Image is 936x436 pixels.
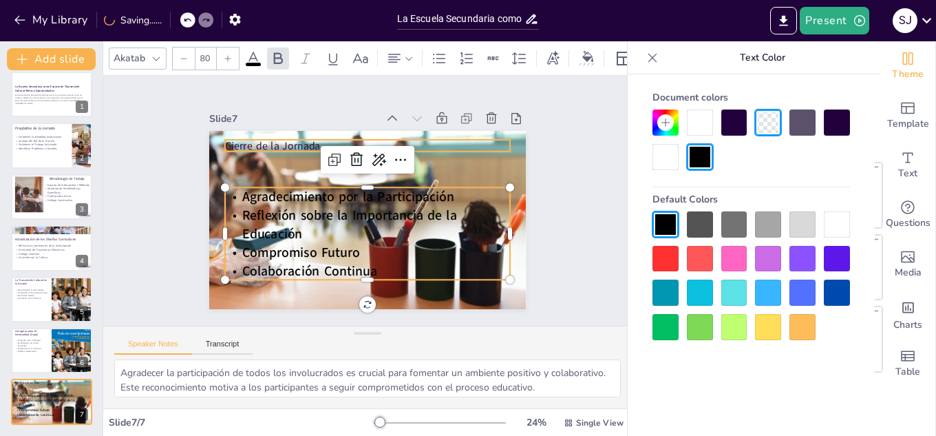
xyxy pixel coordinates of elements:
button: My Library [10,9,94,31]
p: Propósitos de la Jornada [15,125,68,130]
span: Questions [886,216,930,231]
div: Slide 7 / 7 [109,416,374,429]
div: Document colors [652,85,850,110]
span: Single View [576,417,624,428]
div: 2 [11,123,92,168]
div: 7 [11,379,92,424]
span: Theme [892,67,924,82]
p: Preguntas para el Diálogo [15,339,47,342]
span: Media [895,265,922,280]
div: 1 [11,72,92,117]
p: Identificar Problemas y Desafíos [15,146,68,150]
span: Agradecimiento por la Participación [19,393,74,398]
span: Compromiso Futuro [19,408,50,413]
div: Change the overall theme [880,41,935,91]
div: Add text boxes [880,141,935,190]
strong: La Escuela Secundaria como Espacio de Transmisión Cultural: Retos y Oportunidades [15,85,79,92]
textarea: Agradecer la participación de todos los involucrados es crucial para fomentar un ambiente positiv... [114,360,621,397]
p: Abordaje de Problemáticas Específicas [44,187,91,194]
div: Text effects [542,48,563,70]
button: Transcript [192,340,253,355]
div: 5 [76,306,88,318]
span: Text [898,166,917,181]
span: Charts [893,318,922,333]
div: Layout [613,48,635,70]
p: Creatividad y Pensamiento Crítico [15,291,47,294]
span: Table [895,364,920,380]
p: Diálogo Continuo [15,252,88,256]
p: Metodología de Trabajo [46,176,88,181]
div: S J [893,8,917,33]
p: Espacio de Intercambio y Reflexión [44,183,91,187]
button: Speaker Notes [114,340,192,355]
div: 4 [11,225,92,271]
span: Template [887,116,929,132]
span: Compromiso Futuro [242,243,360,261]
button: Add slide [7,48,96,70]
p: Enfoque Colaborativo [15,350,47,353]
span: Reflexión sobre la Importancia de la Educación [19,398,74,408]
div: Add charts and graphs [880,289,935,339]
span: Reflexión sobre la Importancia de la Educación [242,206,457,242]
p: Cierre de la Jornada [15,381,88,385]
div: 1 [76,101,88,113]
div: 24 % [520,416,553,429]
p: Espacio Activo de Aprendizaje [15,289,47,291]
p: Identificación de Temas Relevantes [15,342,47,347]
button: Export to PowerPoint [770,7,797,34]
div: Saving...... [104,14,162,27]
p: Analizar del Rol de la Escuela [15,138,68,143]
p: Actualización de los Diseños Curriculares [15,237,88,242]
button: Present [800,7,869,34]
button: S J [893,7,917,34]
div: Add images, graphics, shapes or video [880,240,935,289]
div: 6 [76,357,88,369]
p: Fortalecer el Trabajo Articulado [15,143,68,147]
p: Text Color [663,41,861,74]
input: Insert title [397,9,525,29]
div: 2 [76,152,88,165]
p: Esta presentación abordará la importancia de la escuela secundaria como un espacio cultural, los ... [15,94,88,105]
p: Conexión con la Cultura [15,256,88,260]
p: Diálogo Constructivo [44,198,91,203]
div: 3 [76,203,88,216]
div: 6 [11,328,92,373]
div: Get real-time input from your audience [880,190,935,240]
p: Diversidad Cultural [15,294,47,297]
div: Slide 7 [209,112,377,125]
div: 5 [11,277,92,322]
div: 4 [76,255,88,267]
p: Fortalecer la identidad Institucional [15,134,68,138]
div: Default Colors [652,187,850,211]
div: Akatab [111,49,148,68]
div: Add a table [880,339,935,388]
span: Colaboración Continua [19,413,54,417]
p: Interacción con el Entorno [15,297,47,300]
div: 7 [76,408,88,421]
p: Cierre de la Jornada [225,138,510,153]
span: Colaboración Continua [242,262,377,280]
p: Integración en el Currículo [15,347,47,350]
div: Add ready made slides [880,91,935,141]
p: Relevancia y pertinencia de la Actualización [15,245,88,249]
p: La Transmisión Cultural en la Escuela [15,278,47,286]
span: Agradecimiento por la Participación [242,187,454,205]
p: Participación Activa [44,194,91,198]
p: Consignas para el Intercambio Grupal [15,329,47,337]
div: Background color [577,51,598,65]
div: 3 [11,174,92,220]
p: Diversidad de Trayectorias Educativas [15,248,88,252]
